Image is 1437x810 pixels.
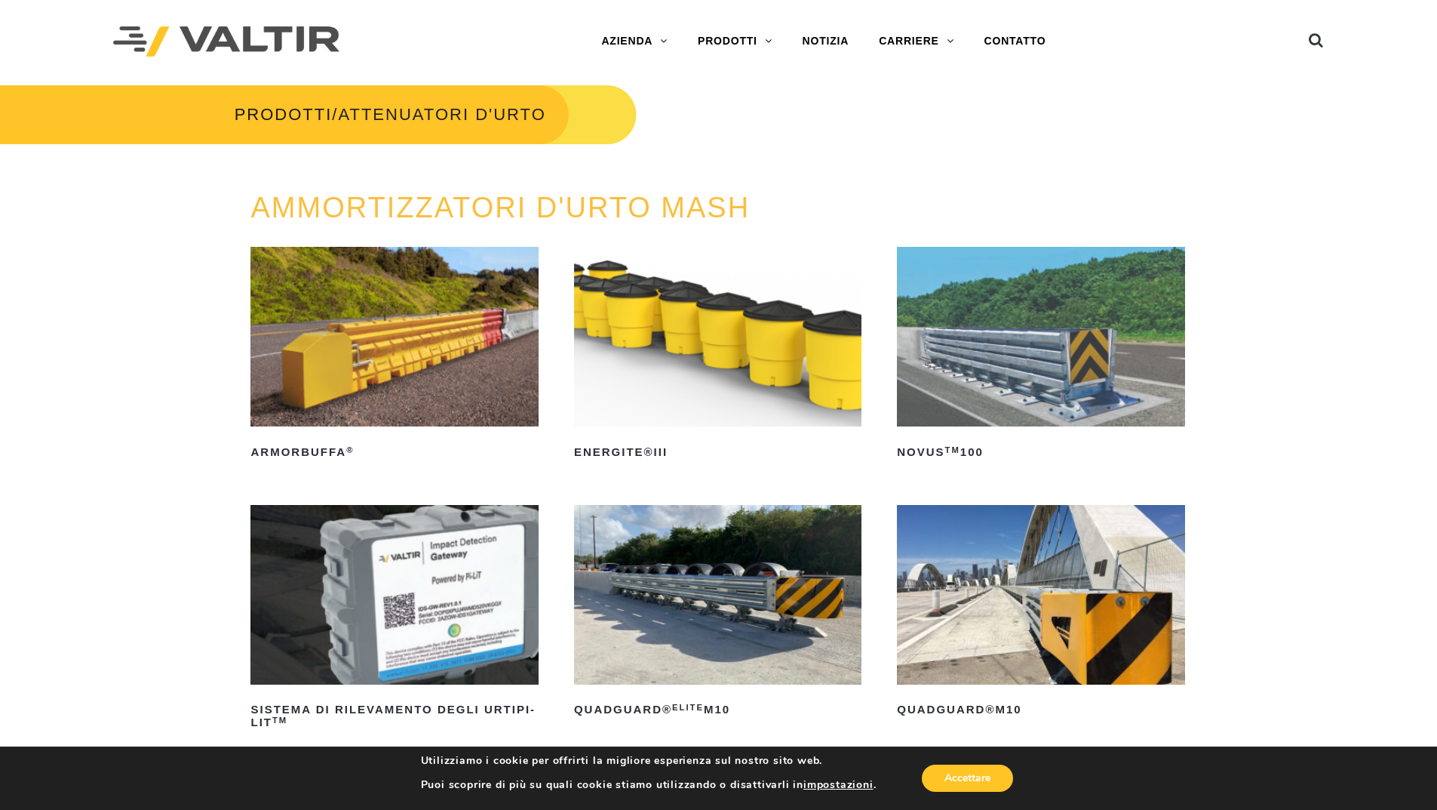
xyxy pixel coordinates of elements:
font: ® [346,445,354,454]
font: QuadGuard® [574,703,672,716]
font: Sistema di rilevamento degli urti [250,703,516,716]
font: ENERGITE® [574,445,654,458]
a: PRODOTTI [683,26,788,57]
a: NOVUSTM100 [897,247,1184,464]
a: AMMORTIZZATORI D'URTO MASH [250,192,750,223]
a: PRODOTTI [235,105,333,124]
button: impostazioni [803,778,874,792]
a: QuadGuard®M10​ [897,505,1184,722]
font: impostazioni [803,778,874,792]
a: QuadGuard®EliteM10 [574,505,861,722]
a: NOTIZIA [788,26,864,57]
font: M10 [995,703,1021,716]
font: TM [272,716,287,725]
font: M10 [704,703,730,716]
font: AZIENDA [601,35,652,47]
font: NOVUS [897,445,944,458]
a: ArmorBuffa® [250,247,538,464]
font: . [874,778,877,792]
font: Elite [672,703,704,712]
font: QuadGuard® [897,703,995,716]
a: CARRIERE [864,26,969,57]
font: Puoi scoprire di più su quali cookie stiamo utilizzando o disattivarli in [421,778,803,792]
font: TM [945,445,960,454]
a: Sistema di rilevamento degli urtiPI-LITTM [250,505,538,735]
font: PI-LIT [250,703,536,728]
font: CONTATTO [984,35,1046,47]
font: Accettare [944,771,990,785]
font: CARRIERE [879,35,939,47]
font: / [332,105,338,124]
a: ENERGITE®III​ [574,247,861,464]
img: Valtir [113,26,339,57]
font: ArmorBuffa [250,445,346,458]
font: PRODOTTI [698,35,757,47]
button: Accettare [922,765,1013,792]
font: III [654,445,668,458]
font: NOTIZIA [803,35,849,47]
a: CONTATTO [969,26,1061,57]
font: ATTENUATORI D'URTO [338,105,545,124]
font: 100 [960,445,984,458]
a: AZIENDA [586,26,683,57]
font: Utilizziamo i cookie per offrirti la migliore esperienza sul nostro sito web. [421,753,823,768]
